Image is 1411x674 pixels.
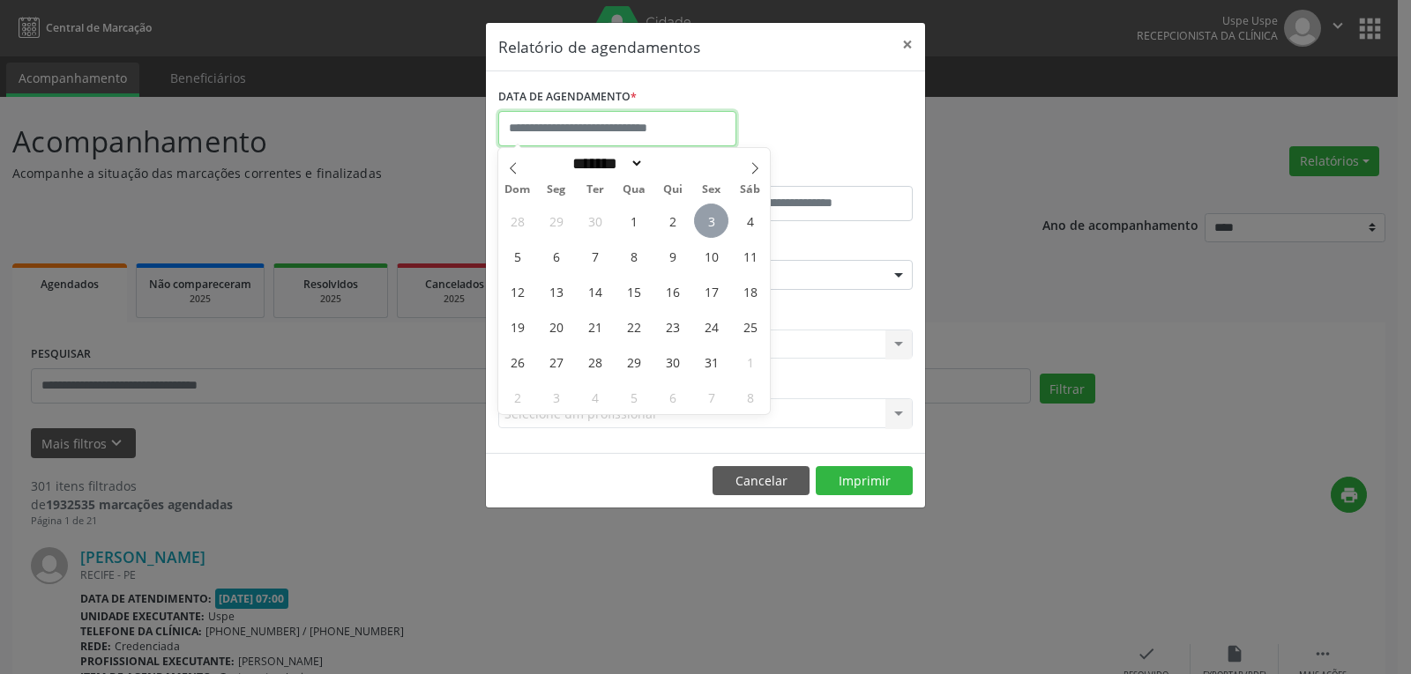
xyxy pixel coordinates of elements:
span: Setembro 30, 2025 [578,204,612,238]
h5: Relatório de agendamentos [498,35,700,58]
span: Novembro 4, 2025 [578,380,612,414]
span: Outubro 22, 2025 [616,309,651,344]
span: Novembro 6, 2025 [655,380,690,414]
span: Seg [537,184,576,196]
span: Outubro 3, 2025 [694,204,728,238]
span: Outubro 1, 2025 [616,204,651,238]
label: ATÉ [710,159,913,186]
span: Novembro 2, 2025 [500,380,534,414]
span: Setembro 29, 2025 [539,204,573,238]
span: Dom [498,184,537,196]
span: Outubro 26, 2025 [500,344,534,379]
span: Outubro 10, 2025 [694,239,728,273]
span: Outubro 23, 2025 [655,309,690,344]
span: Outubro 17, 2025 [694,274,728,308]
span: Outubro 14, 2025 [578,274,612,308]
span: Sex [692,184,731,196]
span: Outubro 19, 2025 [500,309,534,344]
label: DATA DE AGENDAMENTO [498,84,637,111]
span: Outubro 8, 2025 [616,239,651,273]
select: Month [566,154,644,173]
span: Setembro 28, 2025 [500,204,534,238]
span: Outubro 29, 2025 [616,344,651,379]
span: Outubro 25, 2025 [733,309,767,344]
span: Ter [576,184,615,196]
span: Outubro 27, 2025 [539,344,573,379]
span: Outubro 12, 2025 [500,274,534,308]
input: Year [644,154,702,173]
span: Novembro 1, 2025 [733,344,767,379]
span: Outubro 28, 2025 [578,344,612,379]
span: Outubro 31, 2025 [694,344,728,379]
span: Novembro 5, 2025 [616,380,651,414]
span: Outubro 30, 2025 [655,344,690,379]
span: Outubro 2, 2025 [655,204,690,238]
span: Novembro 7, 2025 [694,380,728,414]
button: Cancelar [713,466,810,496]
span: Outubro 15, 2025 [616,274,651,308]
span: Novembro 8, 2025 [733,380,767,414]
span: Outubro 6, 2025 [539,239,573,273]
span: Novembro 3, 2025 [539,380,573,414]
span: Outubro 13, 2025 [539,274,573,308]
span: Qui [653,184,692,196]
span: Sáb [731,184,770,196]
span: Outubro 21, 2025 [578,309,612,344]
span: Outubro 16, 2025 [655,274,690,308]
span: Outubro 5, 2025 [500,239,534,273]
span: Outubro 7, 2025 [578,239,612,273]
span: Qua [615,184,653,196]
span: Outubro 20, 2025 [539,309,573,344]
span: Outubro 9, 2025 [655,239,690,273]
span: Outubro 4, 2025 [733,204,767,238]
span: Outubro 11, 2025 [733,239,767,273]
button: Imprimir [816,466,913,496]
span: Outubro 18, 2025 [733,274,767,308]
span: Outubro 24, 2025 [694,309,728,344]
button: Close [890,23,925,66]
